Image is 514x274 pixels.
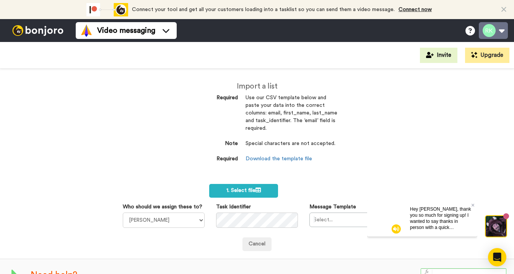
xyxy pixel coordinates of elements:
a: Cancel [242,237,272,251]
img: c638375f-eacb-431c-9714-bd8d08f708a7-1584310529.jpg [1,2,21,22]
img: bj-logo-header-white.svg [9,25,67,36]
a: Download the template file [246,156,312,161]
dt: Note [177,140,238,148]
h2: Import a list [177,82,337,90]
button: Invite [420,48,457,63]
span: 1. Select file [226,188,261,193]
img: vm-color.svg [80,24,93,37]
span: Video messaging [97,25,155,36]
span: Connect your tool and get all your customers loading into a tasklist so you can send them a video... [132,7,395,12]
a: Connect now [399,7,432,12]
button: Upgrade [465,48,509,63]
dd: Special characters are not accepted. [246,140,337,155]
dd: Use our CSV template below and paste your data into the correct columns: email, first_name, last_... [246,94,337,140]
label: Who should we assign these to? [123,203,202,211]
label: Task Identifier [216,203,251,211]
img: mute-white.svg [24,24,34,34]
label: Message Template [309,203,356,211]
span: Hey [PERSON_NAME], thank you so much for signing up! I wanted to say thanks in person with a quic... [43,6,104,85]
dt: Required [177,155,238,163]
dt: Required [177,94,238,102]
div: animation [86,3,128,16]
div: Open Intercom Messenger [488,248,506,266]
